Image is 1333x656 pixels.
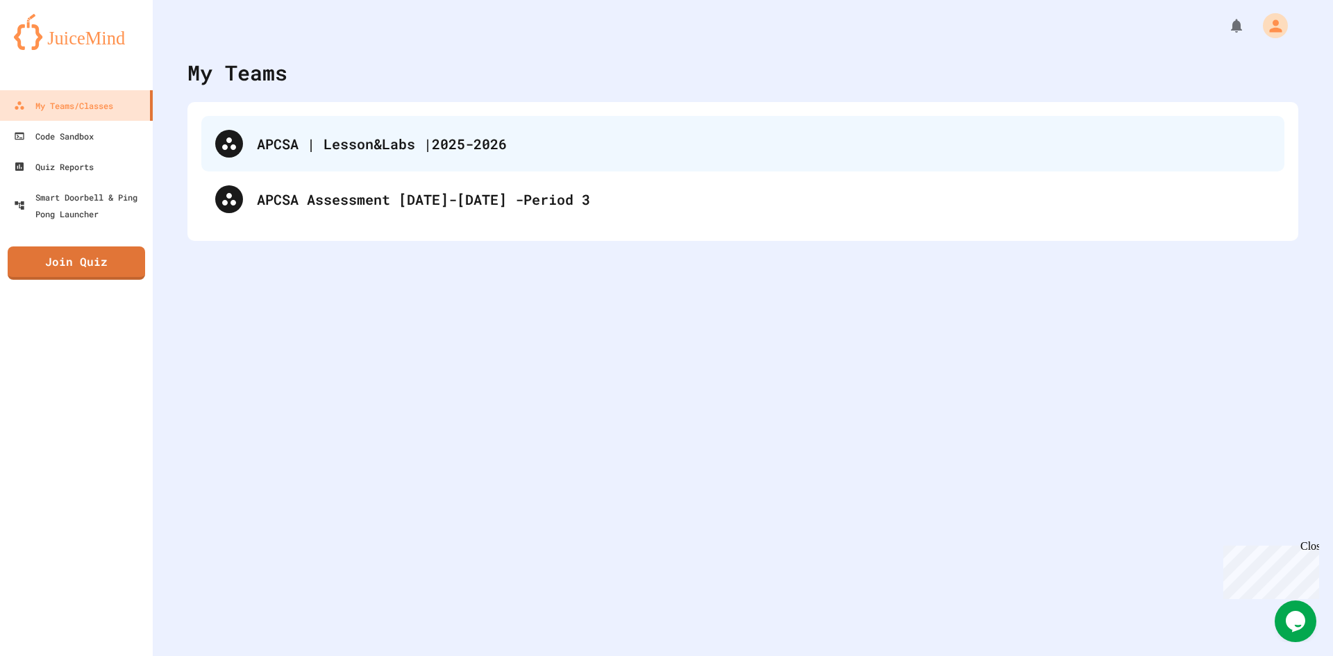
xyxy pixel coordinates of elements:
div: APCSA | Lesson&Labs |2025-2026 [201,116,1284,171]
div: Chat with us now!Close [6,6,96,88]
iframe: chat widget [1275,600,1319,642]
div: My Account [1248,10,1291,42]
iframe: chat widget [1218,540,1319,599]
a: Join Quiz [8,246,145,280]
div: APCSA Assessment [DATE]-[DATE] -Period 3 [201,171,1284,227]
div: Code Sandbox [14,128,94,144]
img: logo-orange.svg [14,14,139,50]
div: Smart Doorbell & Ping Pong Launcher [14,189,147,222]
div: APCSA Assessment [DATE]-[DATE] -Period 3 [257,189,1271,210]
div: APCSA | Lesson&Labs |2025-2026 [257,133,1271,154]
div: My Teams/Classes [14,97,113,114]
div: My Notifications [1202,14,1248,37]
div: My Teams [187,57,287,88]
div: Quiz Reports [14,158,94,175]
